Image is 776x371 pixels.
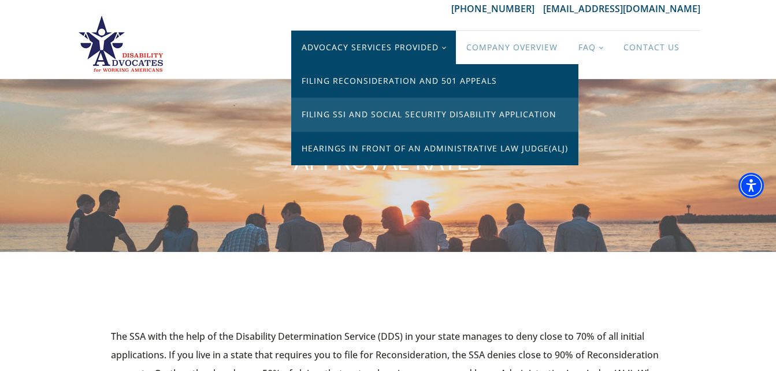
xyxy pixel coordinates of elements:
a: Filing SSI and Social Security Disability Application [291,98,578,131]
a: FAQ [568,31,613,64]
a: Hearings in front of an Administrative law Judge(ALJ) [291,132,578,165]
a: Advocacy Services Provided [291,31,456,64]
a: Contact Us [613,31,690,64]
a: [PHONE_NUMBER] [451,2,543,15]
h1: APPROVAL RATES [294,149,482,174]
a: Filing Reconsideration and 501 Appeals [291,64,578,98]
a: [EMAIL_ADDRESS][DOMAIN_NAME] [543,2,700,15]
a: Company Overview [456,31,568,64]
div: Accessibility Menu [738,173,764,198]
